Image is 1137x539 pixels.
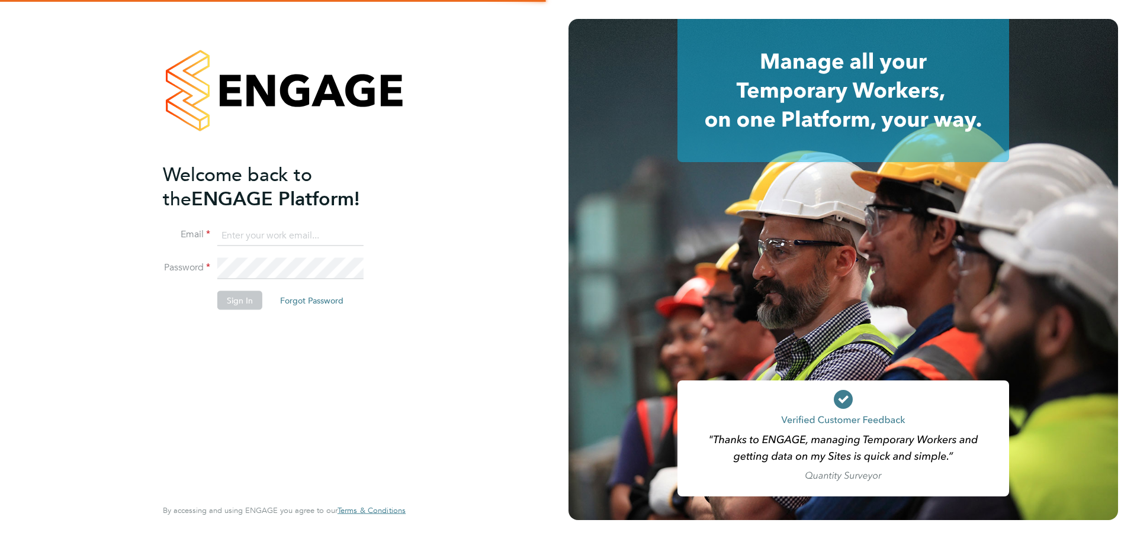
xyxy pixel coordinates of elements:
button: Sign In [217,291,262,310]
span: By accessing and using ENGAGE you agree to our [163,505,406,515]
label: Password [163,262,210,274]
label: Email [163,228,210,241]
span: Welcome back to the [163,163,312,210]
input: Enter your work email... [217,225,364,246]
h2: ENGAGE Platform! [163,162,394,211]
button: Forgot Password [271,291,353,310]
a: Terms & Conditions [338,506,406,515]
